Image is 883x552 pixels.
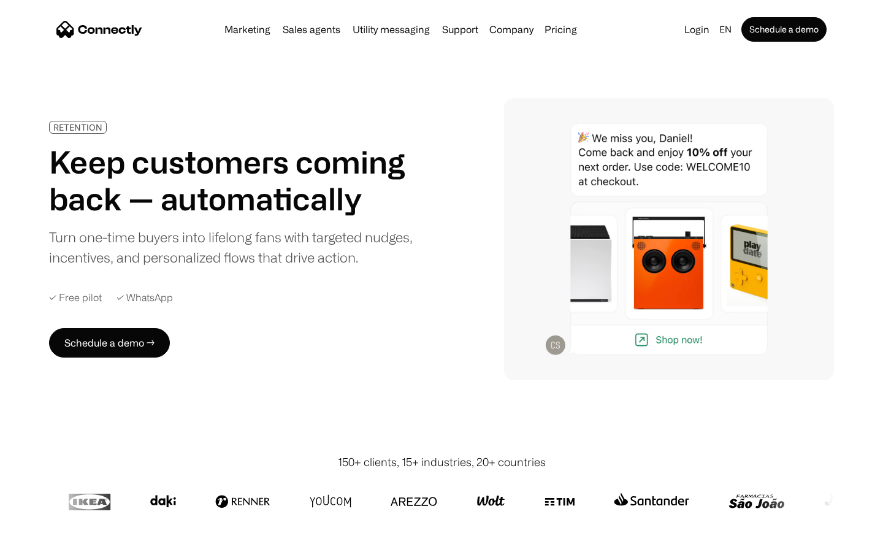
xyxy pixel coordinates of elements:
[53,123,102,132] div: RETENTION
[540,25,582,34] a: Pricing
[338,454,546,470] div: 150+ clients, 15+ industries, 20+ countries
[679,21,714,38] a: Login
[719,21,732,38] div: en
[49,227,422,267] div: Turn one-time buyers into lifelong fans with targeted nudges, incentives, and personalized flows ...
[489,21,533,38] div: Company
[117,292,173,304] div: ✓ WhatsApp
[741,17,827,42] a: Schedule a demo
[220,25,275,34] a: Marketing
[49,328,170,358] a: Schedule a demo →
[437,25,483,34] a: Support
[49,292,102,304] div: ✓ Free pilot
[278,25,345,34] a: Sales agents
[49,144,422,217] h1: Keep customers coming back — automatically
[348,25,435,34] a: Utility messaging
